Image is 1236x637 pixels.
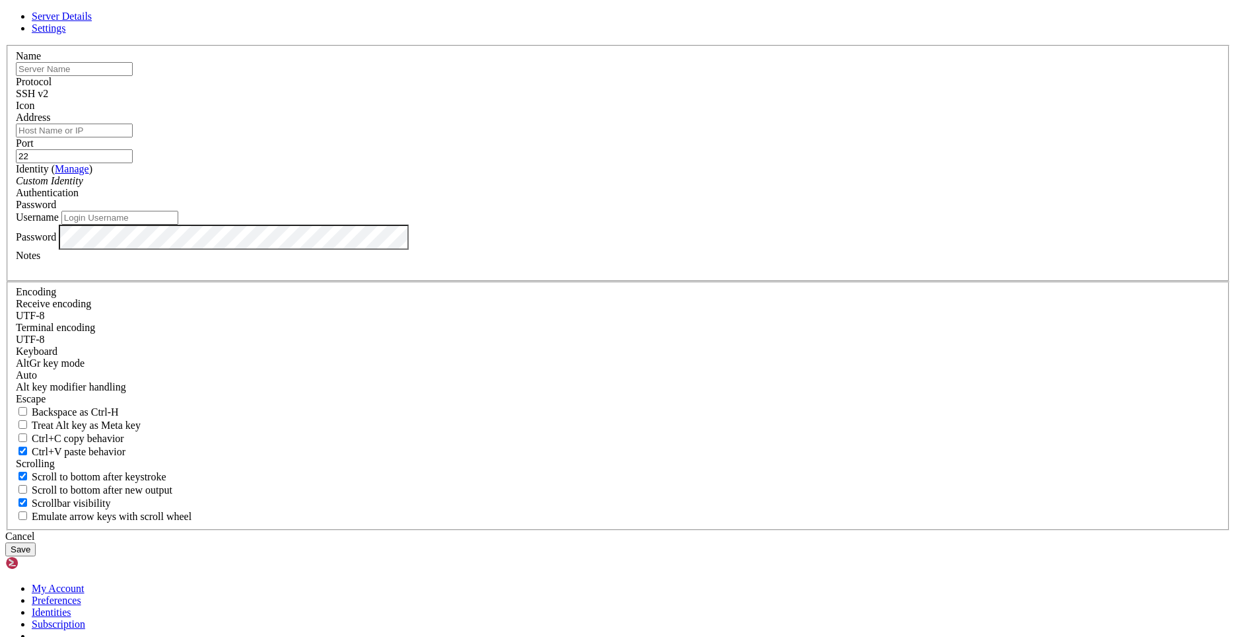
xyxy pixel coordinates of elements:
span: Treat Alt key as Meta key [32,420,141,431]
label: Address [16,112,50,123]
label: Scrolling [16,458,55,469]
label: Icon [16,100,34,111]
button: Save [5,543,36,556]
a: Identities [32,607,71,618]
a: Server Details [32,11,92,22]
span: Scrollbar visibility [32,498,111,509]
label: Whether to scroll to the bottom on any keystroke. [16,471,166,482]
div: Auto [16,369,1220,381]
span: Ctrl+V paste behavior [32,446,125,457]
span: Auto [16,369,37,381]
span: SSH v2 [16,88,48,99]
a: Manage [55,163,89,174]
a: My Account [32,583,85,594]
input: Scroll to bottom after new output [18,485,27,494]
i: Custom Identity [16,175,83,186]
label: When using the alternative screen buffer, and DECCKM (Application Cursor Keys) is active, mouse w... [16,511,191,522]
span: UTF-8 [16,310,45,321]
span: Scroll to bottom after keystroke [32,471,166,482]
label: The default terminal encoding. ISO-2022 enables character map translations (like graphics maps). ... [16,322,95,333]
span: Backspace as Ctrl-H [32,406,119,418]
input: Scroll to bottom after keystroke [18,472,27,480]
img: Shellngn [5,556,81,570]
label: Username [16,211,59,223]
label: The vertical scrollbar mode. [16,498,111,509]
label: Whether the Alt key acts as a Meta key or as a distinct Alt key. [16,420,141,431]
input: Ctrl+V paste behavior [18,447,27,455]
input: Port Number [16,149,133,163]
div: Escape [16,393,1220,405]
label: Password [16,231,56,242]
label: Encoding [16,286,56,297]
label: Name [16,50,41,61]
div: Custom Identity [16,175,1220,187]
span: Ctrl+C copy behavior [32,433,124,444]
label: Keyboard [16,346,57,357]
input: Scrollbar visibility [18,498,27,507]
label: Port [16,137,34,149]
label: Authentication [16,187,79,198]
label: Ctrl-C copies if true, send ^C to host if false. Ctrl-Shift-C sends ^C to host if true, copies if... [16,433,124,444]
input: Treat Alt key as Meta key [18,420,27,429]
label: Protocol [16,76,51,87]
div: UTF-8 [16,310,1220,322]
span: Emulate arrow keys with scroll wheel [32,511,191,522]
label: Set the expected encoding for data received from the host. If the encodings do not match, visual ... [16,357,85,369]
a: Subscription [32,618,85,630]
a: Settings [32,22,66,34]
span: Scroll to bottom after new output [32,484,172,496]
input: Ctrl+C copy behavior [18,433,27,442]
label: Set the expected encoding for data received from the host. If the encodings do not match, visual ... [16,298,91,309]
div: Password [16,199,1220,211]
input: Host Name or IP [16,124,133,137]
input: Backspace as Ctrl-H [18,407,27,416]
label: Ctrl+V pastes if true, sends ^V to host if false. Ctrl+Shift+V sends ^V to host if true, pastes i... [16,446,125,457]
span: Password [16,199,56,210]
label: Identity [16,163,92,174]
input: Emulate arrow keys with scroll wheel [18,511,27,520]
label: Controls how the Alt key is handled. Escape: Send an ESC prefix. 8-Bit: Add 128 to the typed char... [16,381,126,393]
label: Scroll to bottom after new output. [16,484,172,496]
input: Server Name [16,62,133,76]
div: Cancel [5,531,1231,543]
span: ( ) [51,163,92,174]
div: SSH v2 [16,88,1220,100]
input: Login Username [61,211,178,225]
span: UTF-8 [16,334,45,345]
label: If true, the backspace should send BS ('\x08', aka ^H). Otherwise the backspace key should send '... [16,406,119,418]
a: Preferences [32,595,81,606]
label: Notes [16,250,40,261]
div: UTF-8 [16,334,1220,346]
span: Escape [16,393,46,404]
